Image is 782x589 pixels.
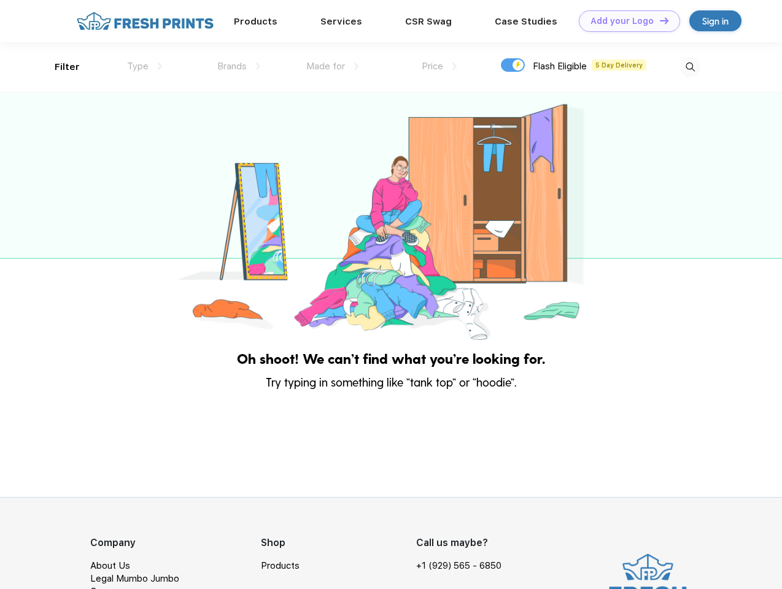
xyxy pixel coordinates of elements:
img: dropdown.png [452,63,457,70]
div: Call us maybe? [416,536,509,550]
div: Company [90,536,261,550]
a: CSR Swag [405,16,452,27]
span: Price [422,61,443,72]
img: dropdown.png [256,63,260,70]
a: Legal Mumbo Jumbo [90,573,179,584]
a: About Us [90,560,130,571]
a: Services [320,16,362,27]
img: desktop_search.svg [680,57,700,77]
span: Flash Eligible [533,61,587,72]
span: Type [127,61,149,72]
span: 5 Day Delivery [592,60,646,71]
img: dropdown.png [158,63,162,70]
a: +1 (929) 565 - 6850 [416,560,501,572]
span: Brands [217,61,247,72]
img: dropdown.png [354,63,358,70]
div: Shop [261,536,416,550]
div: Add your Logo [590,16,654,26]
img: fo%20logo%202.webp [73,10,217,32]
a: Products [234,16,277,27]
a: Products [261,560,300,571]
img: DT [660,17,668,24]
div: Sign in [702,14,729,28]
a: Sign in [689,10,741,31]
div: Filter [55,60,80,74]
span: Made for [306,61,345,72]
